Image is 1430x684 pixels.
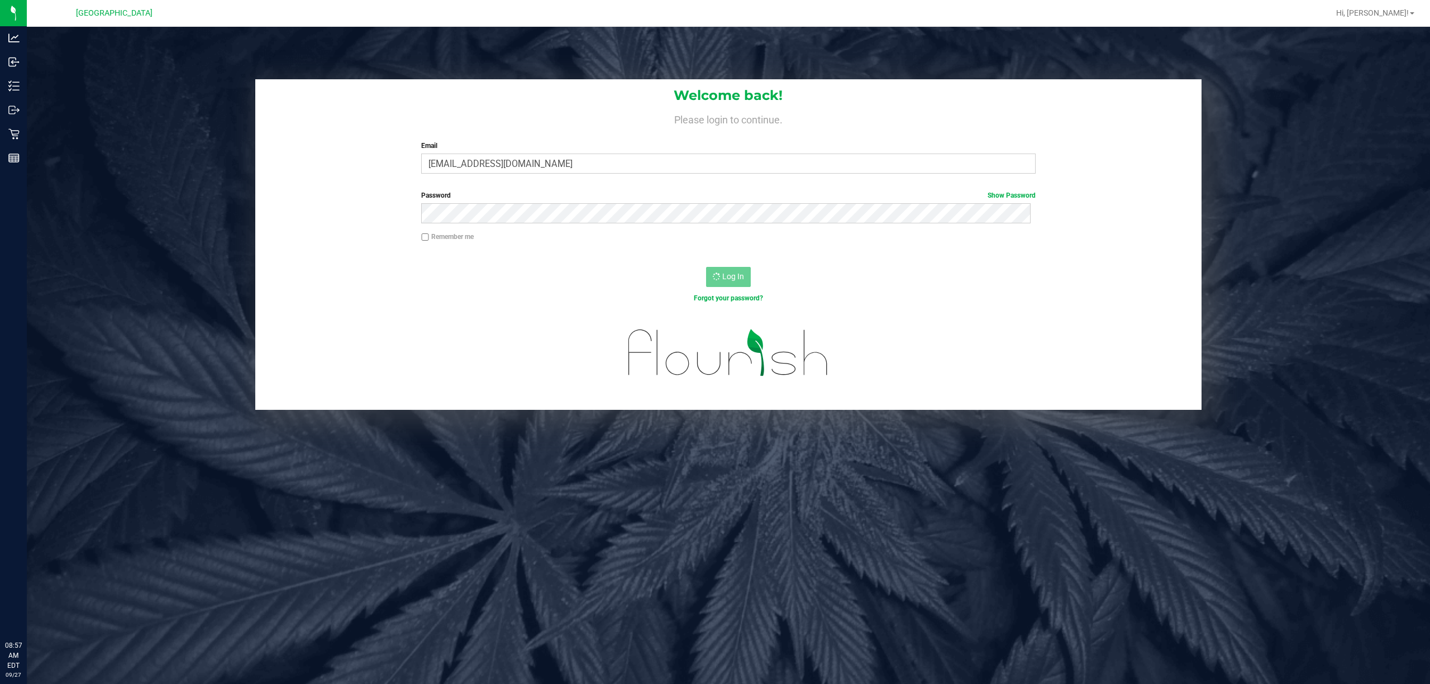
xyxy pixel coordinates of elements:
label: Remember me [421,232,474,242]
inline-svg: Inventory [8,80,20,92]
p: 09/27 [5,671,22,679]
span: [GEOGRAPHIC_DATA] [76,8,152,18]
a: Show Password [988,192,1036,199]
a: Forgot your password? [694,294,763,302]
inline-svg: Analytics [8,32,20,44]
span: Log In [722,272,744,281]
inline-svg: Reports [8,152,20,164]
inline-svg: Retail [8,128,20,140]
inline-svg: Outbound [8,104,20,116]
inline-svg: Inbound [8,56,20,68]
img: flourish_logo.svg [610,315,847,391]
label: Email [421,141,1036,151]
h4: Please login to continue. [255,112,1202,125]
p: 08:57 AM EDT [5,640,22,671]
span: Password [421,192,451,199]
button: Log In [706,267,751,287]
h1: Welcome back! [255,88,1202,103]
input: Remember me [421,233,429,241]
span: Hi, [PERSON_NAME]! [1336,8,1409,17]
